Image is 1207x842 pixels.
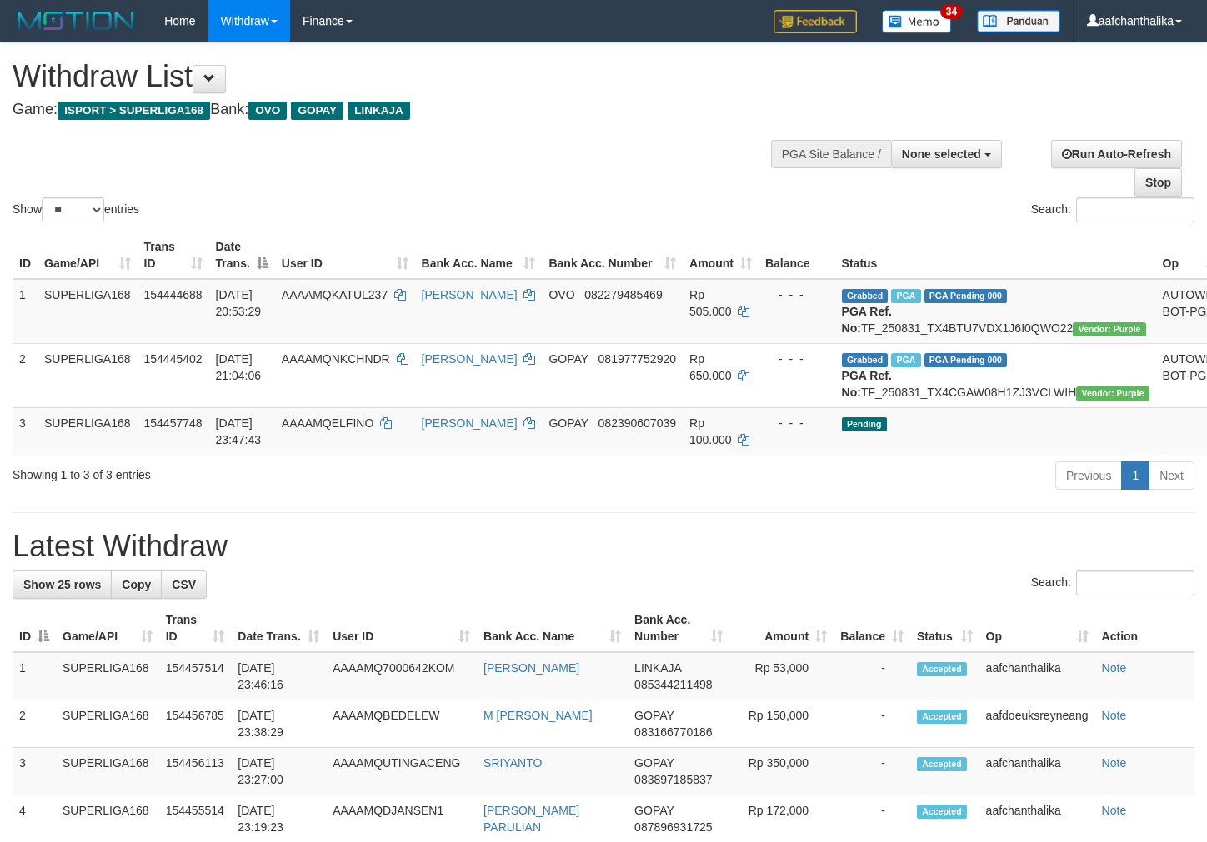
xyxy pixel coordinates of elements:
th: Status: activate to sort column ascending [910,605,979,652]
span: GOPAY [634,709,674,722]
td: SUPERLIGA168 [38,343,138,407]
span: Grabbed [842,289,889,303]
label: Show entries [13,197,139,222]
span: OVO [548,288,574,301]
span: [DATE] 20:53:29 [216,288,262,318]
td: - [834,748,910,795]
td: SUPERLIGA168 [56,700,159,748]
td: 2 [13,700,56,748]
label: Search: [1031,570,1194,595]
span: PGA Pending [924,353,1008,367]
a: [PERSON_NAME] [483,661,579,675]
span: LINKAJA [348,102,410,120]
td: 1 [13,652,56,700]
a: Note [1102,709,1127,722]
span: CSV [172,578,196,591]
span: GOPAY [291,102,343,120]
span: AAAAMQNKCHNDR [282,352,390,366]
a: M [PERSON_NAME] [483,709,593,722]
b: PGA Ref. No: [842,305,892,335]
a: Note [1102,661,1127,675]
th: Game/API: activate to sort column ascending [38,232,138,279]
img: MOTION_logo.png [13,8,139,33]
h1: Latest Withdraw [13,530,1194,563]
td: 154457514 [159,652,232,700]
span: Copy 082279485469 to clipboard [584,288,662,301]
a: SRIYANTO [483,756,542,770]
a: [PERSON_NAME] PARULIAN [483,804,579,834]
td: aafdoeuksreyneang [979,700,1095,748]
a: Copy [111,570,162,599]
a: [PERSON_NAME] [422,288,518,301]
th: Amount: activate to sort column ascending [729,605,834,652]
h4: Game: Bank: [13,102,788,118]
div: Showing 1 to 3 of 3 entries [13,460,490,483]
span: Copy 087896931725 to clipboard [634,820,712,834]
span: None selected [902,147,981,161]
span: Show 25 rows [23,578,101,591]
span: PGA Pending [924,289,1008,303]
a: Note [1102,756,1127,770]
span: Marked by aafsoycanthlai [891,289,920,303]
a: Show 25 rows [13,570,112,599]
span: Vendor URL: https://trx4.1velocity.biz [1076,386,1149,401]
th: Action [1095,605,1194,652]
span: Vendor URL: https://trx4.1velocity.biz [1073,322,1145,336]
span: GOPAY [548,352,588,366]
span: 154444688 [144,288,203,301]
td: 1 [13,279,38,344]
label: Search: [1031,197,1194,222]
td: aafchanthalika [979,748,1095,795]
span: Copy 085344211498 to clipboard [634,678,712,691]
th: Trans ID: activate to sort column ascending [159,605,232,652]
span: Copy 083166770186 to clipboard [634,725,712,739]
span: GOPAY [634,804,674,817]
td: 3 [13,748,56,795]
th: Bank Acc. Number: activate to sort column ascending [542,232,683,279]
div: - - - [765,351,829,367]
td: [DATE] 23:27:00 [231,748,326,795]
span: Accepted [917,757,967,771]
td: AAAAMQBEDELEW [326,700,477,748]
span: AAAAMQKATUL237 [282,288,388,301]
span: Rp 100.000 [689,416,732,446]
th: Bank Acc. Name: activate to sort column ascending [477,605,628,652]
a: [PERSON_NAME] [422,416,518,430]
span: OVO [248,102,287,120]
th: Amount: activate to sort column ascending [683,232,759,279]
span: AAAAMQELFINO [282,416,373,430]
input: Search: [1076,197,1194,222]
input: Search: [1076,570,1194,595]
td: - [834,700,910,748]
span: Accepted [917,662,967,676]
th: Date Trans.: activate to sort column descending [209,232,275,279]
th: Trans ID: activate to sort column ascending [138,232,209,279]
th: Status [835,232,1156,279]
th: ID [13,232,38,279]
td: SUPERLIGA168 [38,279,138,344]
th: Date Trans.: activate to sort column ascending [231,605,326,652]
a: Next [1149,461,1194,490]
td: aafchanthalika [979,652,1095,700]
span: Grabbed [842,353,889,367]
span: Rp 505.000 [689,288,732,318]
div: - - - [765,286,829,303]
b: PGA Ref. No: [842,369,892,399]
a: CSV [161,570,207,599]
a: Note [1102,804,1127,817]
h1: Withdraw List [13,60,788,93]
span: Copy [122,578,151,591]
span: [DATE] 21:04:06 [216,352,262,382]
td: SUPERLIGA168 [56,748,159,795]
td: TF_250831_TX4BTU7VDX1J6I0QWO22 [835,279,1156,344]
img: panduan.png [977,10,1060,32]
td: [DATE] 23:38:29 [231,700,326,748]
button: None selected [891,140,1002,168]
td: Rp 350,000 [729,748,834,795]
div: PGA Site Balance / [771,140,891,168]
a: Previous [1055,461,1122,490]
span: ISPORT > SUPERLIGA168 [58,102,210,120]
td: AAAAMQ7000642KOM [326,652,477,700]
th: ID: activate to sort column descending [13,605,56,652]
a: 1 [1121,461,1149,490]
